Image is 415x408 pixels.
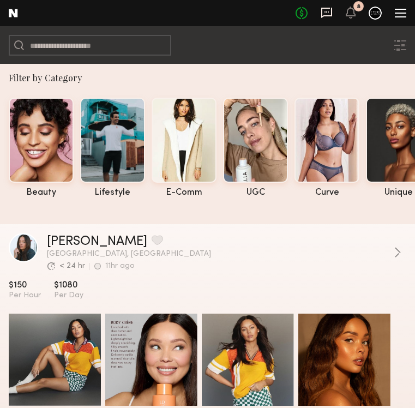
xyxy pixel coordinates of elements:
[47,235,147,248] a: [PERSON_NAME]
[9,188,74,197] div: beauty
[47,250,371,258] span: [GEOGRAPHIC_DATA], [GEOGRAPHIC_DATA]
[59,262,85,270] div: < 24 hr
[105,262,135,270] div: 11hr ago
[152,188,216,197] div: e-comm
[9,73,415,83] div: Filter by Category
[394,39,406,51] button: Show advanced filters
[223,188,288,197] div: UGC
[357,4,360,10] div: 8
[54,291,83,301] span: Per Day
[9,280,41,291] span: $150
[80,188,145,197] div: lifestyle
[9,291,41,301] span: Per Hour
[294,188,359,197] div: curve
[54,280,83,291] span: $1080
